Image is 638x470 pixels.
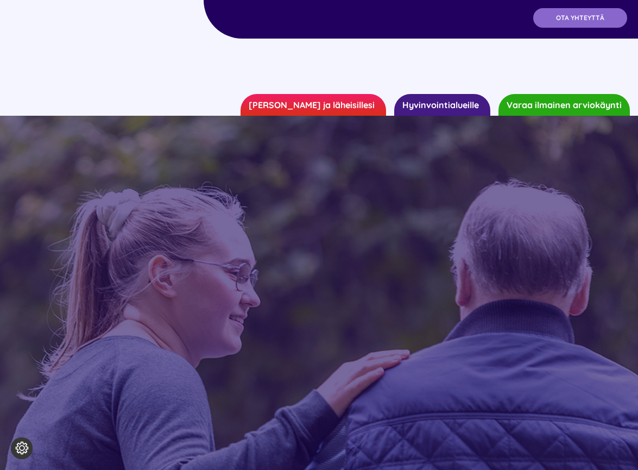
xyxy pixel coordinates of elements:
a: Hyvinvointialueille [394,94,490,116]
a: [PERSON_NAME] ja läheisillesi [241,94,386,116]
a: OTA YHTEYTTÄ [533,8,627,28]
span: OTA YHTEYTTÄ [556,14,604,22]
button: Evästeasetukset [11,437,33,459]
a: Varaa ilmainen arviokäynti [498,94,630,116]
